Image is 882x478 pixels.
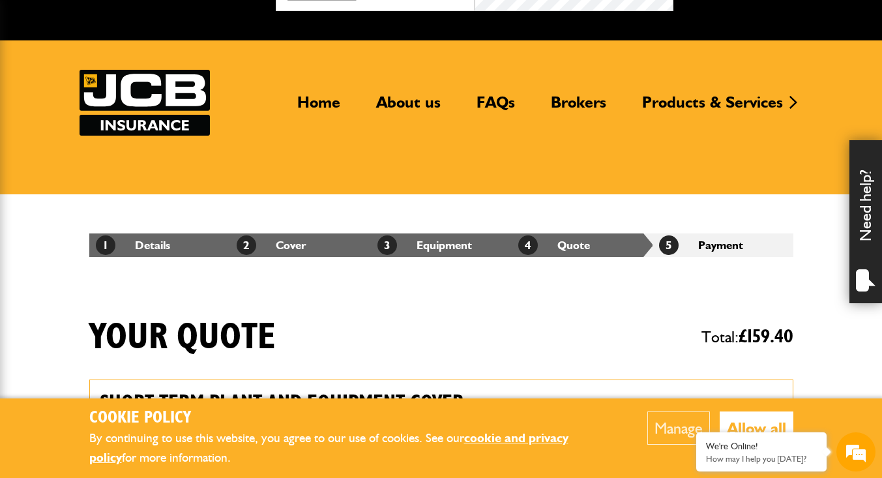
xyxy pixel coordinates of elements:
button: Allow all [720,411,793,445]
a: About us [366,93,450,123]
div: Need help? [849,140,882,303]
p: By continuing to use this website, you agree to our use of cookies. See our for more information. [89,428,608,468]
a: JCB Insurance Services [80,70,210,136]
div: We're Online! [706,441,817,452]
span: £ [739,327,793,346]
a: 2Cover [237,238,306,252]
span: Total: [701,322,793,352]
span: 4 [518,235,538,255]
h2: Cookie Policy [89,408,608,428]
div: Chat with us now [68,73,219,90]
li: Payment [653,233,793,257]
img: d_20077148190_company_1631870298795_20077148190 [22,72,55,91]
span: 159.40 [747,327,793,346]
a: 1Details [96,238,170,252]
button: Manage [647,411,710,445]
em: Start Chat [177,376,237,393]
a: Products & Services [632,93,793,123]
p: How may I help you today? [706,454,817,464]
textarea: Type your message and hit 'Enter' [17,236,238,365]
span: 2 [237,235,256,255]
img: JCB Insurance Services logo [80,70,210,136]
h2: Short term plant and equipment cover [100,390,549,415]
span: 1 [96,235,115,255]
span: 3 [377,235,397,255]
li: Quote [512,233,653,257]
a: 3Equipment [377,238,472,252]
span: 5 [659,235,679,255]
a: Home [287,93,350,123]
a: Brokers [541,93,616,123]
input: Enter your phone number [17,198,238,226]
a: cookie and privacy policy [89,430,568,466]
input: Enter your last name [17,121,238,149]
a: FAQs [467,93,525,123]
h1: Your quote [89,316,276,359]
input: Enter your email address [17,159,238,188]
div: Minimize live chat window [214,7,245,38]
